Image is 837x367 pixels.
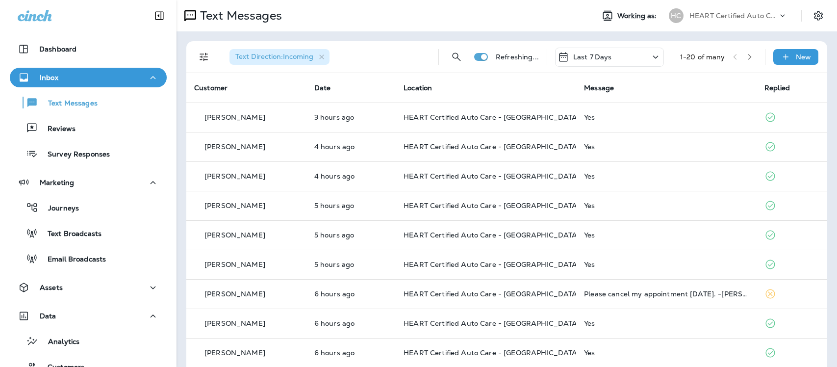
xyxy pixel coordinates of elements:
[10,223,167,243] button: Text Broadcasts
[146,6,173,26] button: Collapse Sidebar
[194,47,214,67] button: Filters
[314,83,331,92] span: Date
[39,45,76,53] p: Dashboard
[40,284,63,291] p: Assets
[404,348,580,357] span: HEART Certified Auto Care - [GEOGRAPHIC_DATA]
[314,319,388,327] p: Oct 15, 2025 09:36 AM
[404,289,580,298] span: HEART Certified Auto Care - [GEOGRAPHIC_DATA]
[10,68,167,87] button: Inbox
[584,261,749,268] div: Yes
[10,331,167,351] button: Analytics
[689,12,778,20] p: HEART Certified Auto Care
[584,290,749,298] div: Please cancel my appointment tomorrow. -Heather Butz
[447,47,466,67] button: Search Messages
[314,290,388,298] p: Oct 15, 2025 09:38 AM
[204,290,265,298] p: [PERSON_NAME]
[314,261,388,268] p: Oct 15, 2025 10:00 AM
[404,172,580,181] span: HEART Certified Auto Care - [GEOGRAPHIC_DATA]
[796,53,811,61] p: New
[404,113,580,122] span: HEART Certified Auto Care - [GEOGRAPHIC_DATA]
[204,319,265,327] p: [PERSON_NAME]
[10,248,167,269] button: Email Broadcasts
[404,142,580,151] span: HEART Certified Auto Care - [GEOGRAPHIC_DATA]
[584,143,749,151] div: Yes
[38,99,98,108] p: Text Messages
[584,83,614,92] span: Message
[38,204,79,213] p: Journeys
[204,172,265,180] p: [PERSON_NAME]
[38,230,101,239] p: Text Broadcasts
[204,261,265,268] p: [PERSON_NAME]
[204,202,265,210] p: [PERSON_NAME]
[38,338,79,347] p: Analytics
[404,201,580,210] span: HEART Certified Auto Care - [GEOGRAPHIC_DATA]
[10,197,167,218] button: Journeys
[235,52,313,61] span: Text Direction : Incoming
[10,92,167,113] button: Text Messages
[404,231,580,239] span: HEART Certified Auto Care - [GEOGRAPHIC_DATA]
[38,255,106,264] p: Email Broadcasts
[404,83,432,92] span: Location
[204,349,265,357] p: [PERSON_NAME]
[496,53,539,61] p: Refreshing...
[10,39,167,59] button: Dashboard
[584,231,749,239] div: Yes
[194,83,228,92] span: Customer
[10,143,167,164] button: Survey Responses
[314,231,388,239] p: Oct 15, 2025 10:14 AM
[40,312,56,320] p: Data
[573,53,612,61] p: Last 7 Days
[584,113,749,121] div: Yes
[584,172,749,180] div: Yes
[314,113,388,121] p: Oct 15, 2025 12:04 PM
[10,306,167,326] button: Data
[764,83,790,92] span: Replied
[617,12,659,20] span: Working as:
[314,202,388,210] p: Oct 15, 2025 10:30 AM
[204,113,265,121] p: [PERSON_NAME]
[10,118,167,138] button: Reviews
[204,143,265,151] p: [PERSON_NAME]
[196,8,282,23] p: Text Messages
[204,231,265,239] p: [PERSON_NAME]
[38,125,76,134] p: Reviews
[584,319,749,327] div: Yes
[38,150,110,159] p: Survey Responses
[40,74,58,81] p: Inbox
[810,7,827,25] button: Settings
[584,349,749,357] div: Yes
[404,260,580,269] span: HEART Certified Auto Care - [GEOGRAPHIC_DATA]
[40,179,74,186] p: Marketing
[584,202,749,210] div: Yes
[314,349,388,357] p: Oct 15, 2025 09:36 AM
[10,173,167,192] button: Marketing
[669,8,684,23] div: HC
[229,49,330,65] div: Text Direction:Incoming
[404,319,580,328] span: HEART Certified Auto Care - [GEOGRAPHIC_DATA]
[680,53,725,61] div: 1 - 20 of many
[314,172,388,180] p: Oct 15, 2025 10:50 AM
[10,278,167,297] button: Assets
[314,143,388,151] p: Oct 15, 2025 11:09 AM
